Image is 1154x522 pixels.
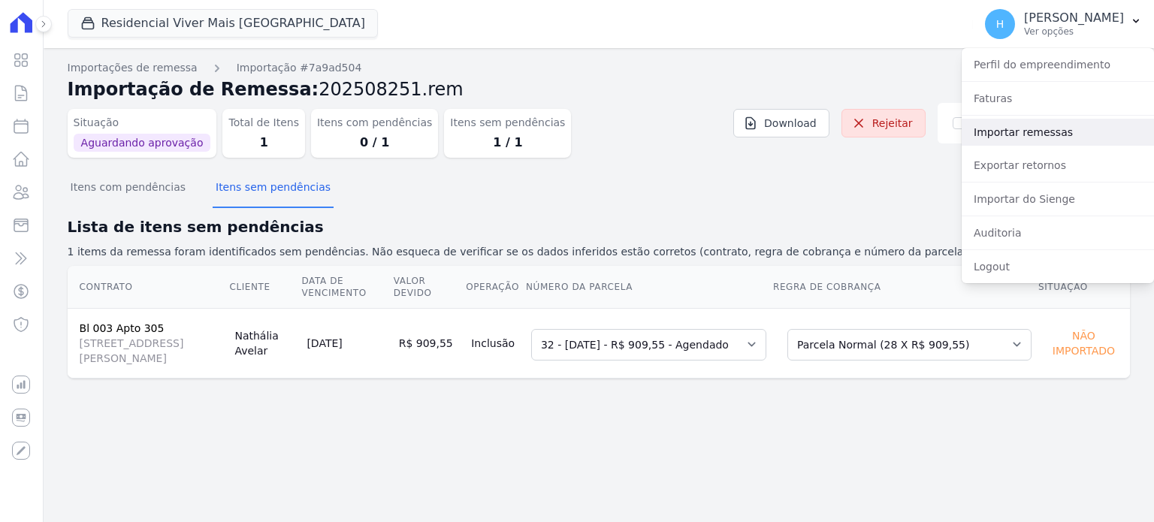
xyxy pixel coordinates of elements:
th: Operação [465,266,525,309]
p: Ver opções [1024,26,1124,38]
span: H [996,19,1004,29]
th: Situação [1038,266,1130,309]
th: Regra de Cobrança [772,266,1038,309]
span: [STREET_ADDRESS][PERSON_NAME] [80,336,223,366]
dt: Itens com pendências [317,115,432,131]
a: Faturas [962,85,1154,112]
th: Valor devido [393,266,466,309]
th: Contrato [68,266,229,309]
a: Exportar retornos [962,152,1154,179]
a: Importações de remessa [68,60,198,76]
h2: Importação de Remessa: [68,76,1130,103]
th: Número da Parcela [525,266,772,309]
a: Importação #7a9ad504 [237,60,362,76]
dt: Itens sem pendências [450,115,565,131]
a: Logout [962,253,1154,280]
dd: 0 / 1 [317,134,432,152]
td: Nathália Avelar [228,308,301,378]
td: R$ 909,55 [393,308,466,378]
button: H [PERSON_NAME] Ver opções [973,3,1154,45]
a: Perfil do empreendimento [962,51,1154,78]
td: [DATE] [301,308,392,378]
a: Download [733,109,829,137]
a: Auditoria [962,219,1154,246]
dd: 1 / 1 [450,134,565,152]
a: Importar remessas [962,119,1154,146]
dt: Situação [74,115,211,131]
th: Data de Vencimento [301,266,392,309]
p: [PERSON_NAME] [1024,11,1124,26]
dd: 1 [228,134,299,152]
span: 202508251.rem [319,79,464,100]
span: Aguardando aprovação [74,134,211,152]
div: Não importado [1044,325,1124,361]
th: Cliente [228,266,301,309]
button: Itens com pendências [68,169,189,208]
a: Rejeitar [841,109,926,137]
td: Inclusão [465,308,525,378]
a: Bl 003 Apto 305 [80,322,165,334]
button: Residencial Viver Mais [GEOGRAPHIC_DATA] [68,9,378,38]
h2: Lista de itens sem pendências [68,216,1130,238]
button: Itens sem pendências [213,169,334,208]
nav: Breadcrumb [68,60,1130,76]
dt: Total de Itens [228,115,299,131]
a: Importar do Sienge [962,186,1154,213]
p: 1 items da remessa foram identificados sem pendências. Não esqueca de verificar se os dados infer... [68,244,1130,260]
